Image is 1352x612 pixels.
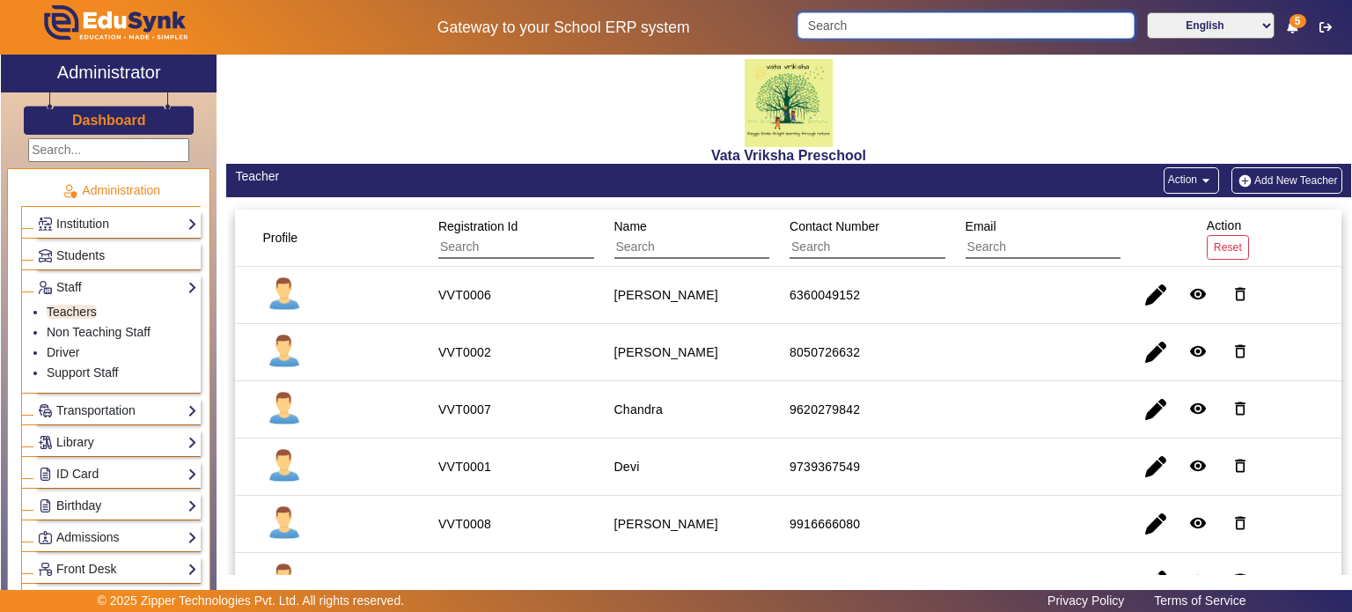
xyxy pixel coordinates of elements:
div: Email [959,210,1145,265]
button: Reset [1207,235,1249,259]
div: VVT0001 [438,458,491,476]
mat-icon: delete_outline [1231,343,1249,360]
div: Action [1201,210,1255,265]
mat-icon: delete_outline [1231,285,1249,303]
div: Name [608,210,794,265]
staff-with-status: [PERSON_NAME] [614,517,718,531]
a: Privacy Policy [1039,589,1133,612]
mat-icon: delete_outline [1231,514,1249,532]
span: Registration Id [438,219,518,233]
div: VVT009 [438,572,484,590]
img: profile.png [262,445,306,489]
img: profile.png [262,502,306,546]
mat-icon: remove_red_eye [1189,514,1207,532]
mat-icon: delete_outline [1231,400,1249,417]
input: Search [966,236,1123,259]
h2: Vata Vriksha Preschool [226,147,1351,164]
h3: Dashboard [72,112,146,129]
p: Administration [21,181,201,200]
mat-icon: delete_outline [1231,457,1249,475]
mat-icon: remove_red_eye [1189,571,1207,589]
img: Administration.png [62,183,77,199]
div: Contact Number [783,210,969,265]
staff-with-status: [PERSON_NAME] [614,345,718,359]
div: VVT0006 [438,286,491,304]
mat-icon: arrow_drop_down [1197,172,1215,189]
img: add-new-student.png [1236,173,1254,188]
mat-icon: remove_red_eye [1189,343,1207,360]
div: 9353637235 [790,572,860,590]
img: Students.png [39,249,52,262]
input: Search [438,236,596,259]
img: profile.png [262,387,306,431]
span: Students [56,248,105,262]
input: Search [790,236,947,259]
input: Search... [28,138,189,162]
span: Contact Number [790,219,879,233]
a: Administrator [1,55,217,92]
img: profile.png [262,559,306,603]
staff-with-status: [PERSON_NAME] [614,574,718,588]
span: Email [966,219,996,233]
p: © 2025 Zipper Technologies Pvt. Ltd. All rights reserved. [98,592,405,610]
div: 9620279842 [790,401,860,418]
img: 817d6453-c4a2-41f8-ac39-e8a470f27eea [745,59,833,147]
div: VVT0007 [438,401,491,418]
div: Registration Id [432,210,618,265]
a: Teachers [47,305,97,319]
mat-icon: remove_red_eye [1189,457,1207,475]
div: 9916666080 [790,515,860,533]
a: Driver [47,345,79,359]
div: VVT0002 [438,343,491,361]
button: Add New Teacher [1231,167,1342,194]
div: VVT0008 [438,515,491,533]
span: Name [614,219,647,233]
staff-with-status: Chandra [614,402,663,417]
a: Terms of Service [1145,589,1254,612]
div: 8050726632 [790,343,860,361]
span: 5 [1290,14,1306,28]
div: Teacher [235,167,779,186]
a: Non Teaching Staff [47,325,151,339]
span: Profile [262,231,298,245]
img: profile.png [262,330,306,374]
div: 6360049152 [790,286,860,304]
img: profile.png [262,273,306,317]
a: Students [38,246,197,266]
h2: Administrator [57,62,161,83]
div: Profile [256,222,320,254]
mat-icon: delete_outline [1231,571,1249,589]
mat-icon: remove_red_eye [1189,400,1207,417]
mat-icon: remove_red_eye [1189,285,1207,303]
h5: Gateway to your School ERP system [348,18,779,37]
a: Support Staff [47,365,118,380]
div: 9739367549 [790,458,860,476]
button: Action [1164,167,1219,194]
staff-with-status: Devi [614,460,640,474]
input: Search [614,236,772,259]
a: Dashboard [71,111,147,129]
input: Search [797,12,1134,39]
staff-with-status: [PERSON_NAME] [614,288,718,302]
